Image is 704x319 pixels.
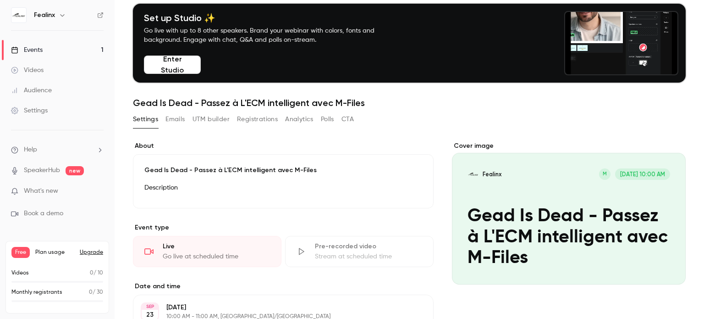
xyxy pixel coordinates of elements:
[133,97,686,108] h1: Gead Is Dead - Passez à L'ECM intelligent avec M-Files
[89,290,93,295] span: 0
[315,242,422,251] div: Pre-recorded video
[165,112,185,127] button: Emails
[144,166,422,175] p: Gead Is Dead - Passez à L'ECM intelligent avec M-Files
[89,288,103,297] p: / 30
[11,145,104,155] li: help-dropdown-opener
[11,45,43,55] div: Events
[192,112,230,127] button: UTM builder
[24,186,58,196] span: What's new
[11,106,48,115] div: Settings
[133,112,158,127] button: Settings
[11,269,29,277] p: Videos
[452,141,686,151] label: Cover image
[144,26,396,45] p: Go live with up to 8 other speakers. Brand your webinar with colors, fonts and background. Engage...
[133,223,434,232] p: Event type
[285,112,313,127] button: Analytics
[237,112,278,127] button: Registrations
[133,282,434,291] label: Date and time
[133,236,281,267] div: LiveGo live at scheduled time
[11,247,30,258] span: Free
[24,166,60,175] a: SpeakerHub
[166,303,385,312] p: [DATE]
[133,141,434,151] label: About
[90,270,93,276] span: 0
[144,182,422,193] p: Description
[11,8,26,22] img: Fealinx
[452,141,686,285] section: Cover image
[315,252,422,261] div: Stream at scheduled time
[163,252,270,261] div: Go live at scheduled time
[341,112,354,127] button: CTA
[66,166,84,175] span: new
[80,249,103,256] button: Upgrade
[11,288,62,297] p: Monthly registrants
[34,11,55,20] h6: Fealinx
[35,249,74,256] span: Plan usage
[24,145,37,155] span: Help
[24,209,63,218] span: Book a demo
[144,12,396,23] h4: Set up Studio ✨
[163,242,270,251] div: Live
[144,56,201,74] button: Enter Studio
[11,66,44,75] div: Videos
[93,187,104,196] iframe: Noticeable Trigger
[90,269,103,277] p: / 10
[11,86,52,95] div: Audience
[321,112,334,127] button: Polls
[285,236,434,267] div: Pre-recorded videoStream at scheduled time
[142,303,158,310] div: SEP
